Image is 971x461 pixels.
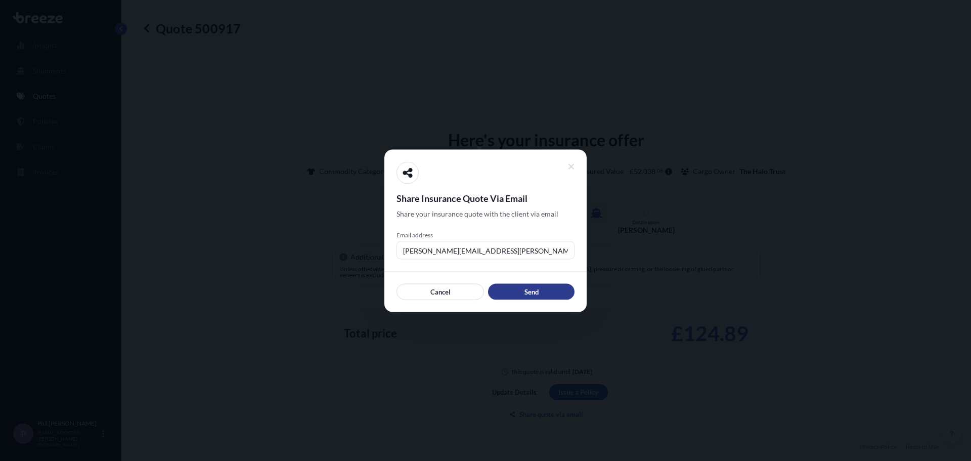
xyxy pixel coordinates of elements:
[396,231,575,239] span: Email address
[488,283,575,300] button: Send
[396,241,575,259] input: example@gmail.com
[396,192,575,204] span: Share Insurance Quote Via Email
[396,208,558,219] span: Share your insurance quote with the client via email
[430,286,451,297] p: Cancel
[524,286,539,297] p: Send
[396,283,484,300] button: Cancel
